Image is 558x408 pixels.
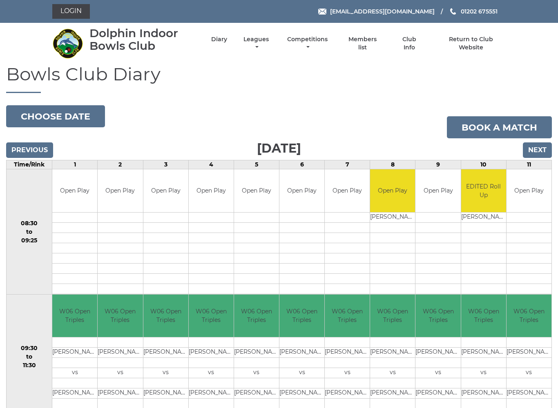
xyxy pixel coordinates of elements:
td: 3 [143,160,188,169]
td: vs [98,368,143,378]
td: W06 Open Triples [52,295,97,337]
td: Open Play [370,169,415,212]
td: vs [370,368,415,378]
a: Club Info [396,35,422,51]
td: Open Play [98,169,143,212]
td: vs [325,368,370,378]
td: [PERSON_NAME] [325,348,370,358]
a: Members list [344,35,382,51]
td: Open Play [143,169,188,212]
td: [PERSON_NAME] [279,388,324,399]
td: 1 [52,160,98,169]
td: [PERSON_NAME] [325,388,370,399]
td: Time/Rink [7,160,52,169]
td: W06 Open Triples [507,295,551,337]
td: [PERSON_NAME] [370,212,415,222]
td: vs [189,368,234,378]
td: [PERSON_NAME] [507,348,551,358]
td: [PERSON_NAME] [461,212,506,222]
td: [PERSON_NAME] [415,388,460,399]
td: 10 [461,160,506,169]
td: W06 Open Triples [98,295,143,337]
td: Open Play [415,169,460,212]
td: [PERSON_NAME] [189,388,234,399]
a: Email [EMAIL_ADDRESS][DOMAIN_NAME] [318,7,435,16]
td: W06 Open Triples [461,295,506,337]
td: [PERSON_NAME] [370,348,415,358]
td: 7 [325,160,370,169]
td: 08:30 to 09:25 [7,169,52,295]
td: [PERSON_NAME] [143,388,188,399]
td: 4 [188,160,234,169]
td: 8 [370,160,415,169]
td: 6 [279,160,325,169]
td: Open Play [279,169,324,212]
td: Open Play [234,169,279,212]
a: Competitions [285,35,330,51]
td: W06 Open Triples [279,295,324,337]
input: Previous [6,142,53,158]
td: 2 [98,160,143,169]
td: W06 Open Triples [325,295,370,337]
td: [PERSON_NAME] [370,388,415,399]
td: [PERSON_NAME] [234,388,279,399]
td: [PERSON_NAME] [143,348,188,358]
td: vs [234,368,279,378]
td: [PERSON_NAME] [234,348,279,358]
td: 9 [415,160,461,169]
td: [PERSON_NAME] [52,348,97,358]
td: vs [507,368,551,378]
h1: Bowls Club Diary [6,64,552,93]
a: Phone us 01202 675551 [449,7,498,16]
td: Open Play [189,169,234,212]
td: 11 [506,160,551,169]
span: [EMAIL_ADDRESS][DOMAIN_NAME] [330,8,435,15]
td: vs [143,368,188,378]
td: 5 [234,160,279,169]
input: Next [523,142,552,158]
td: [PERSON_NAME] [98,388,143,399]
td: [PERSON_NAME] [279,348,324,358]
td: vs [461,368,506,378]
a: Diary [211,35,227,43]
td: [PERSON_NAME] [415,348,460,358]
td: [PERSON_NAME] [507,388,551,399]
td: W06 Open Triples [415,295,460,337]
a: Book a match [447,116,552,138]
td: [PERSON_NAME] [98,348,143,358]
td: [PERSON_NAME] [52,388,97,399]
td: Open Play [325,169,370,212]
td: vs [415,368,460,378]
a: Login [52,4,90,19]
img: Dolphin Indoor Bowls Club [52,28,83,59]
td: vs [52,368,97,378]
td: [PERSON_NAME] [461,348,506,358]
td: vs [279,368,324,378]
td: Open Play [52,169,97,212]
td: EDITED Roll Up [461,169,506,212]
td: W06 Open Triples [234,295,279,337]
img: Phone us [450,8,456,15]
td: W06 Open Triples [143,295,188,337]
span: 01202 675551 [461,8,498,15]
td: [PERSON_NAME] [461,388,506,399]
a: Leagues [241,35,271,51]
a: Return to Club Website [437,35,506,51]
button: Choose date [6,105,105,127]
div: Dolphin Indoor Bowls Club [89,27,197,52]
img: Email [318,9,326,15]
td: [PERSON_NAME] [189,348,234,358]
td: W06 Open Triples [370,295,415,337]
td: Open Play [507,169,551,212]
td: W06 Open Triples [189,295,234,337]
